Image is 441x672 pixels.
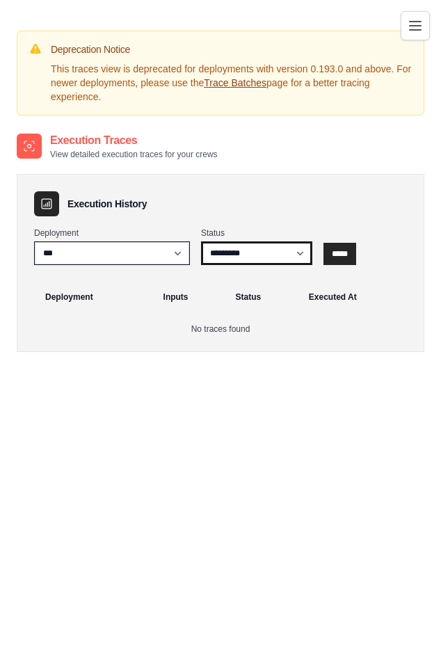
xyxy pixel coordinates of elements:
h2: Execution Traces [50,132,218,149]
p: No traces found [34,323,407,335]
label: Deployment [34,227,190,239]
th: Executed At [300,282,412,312]
th: Inputs [155,282,227,312]
th: Deployment [29,282,155,312]
h3: Execution History [67,197,147,211]
button: Toggle navigation [401,11,430,40]
h3: Deprecation Notice [51,42,412,56]
a: Trace Batches [204,77,266,88]
p: This traces view is deprecated for deployments with version 0.193.0 and above. For newer deployme... [51,62,412,104]
th: Status [227,282,300,312]
label: Status [201,227,312,239]
p: View detailed execution traces for your crews [50,149,218,160]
